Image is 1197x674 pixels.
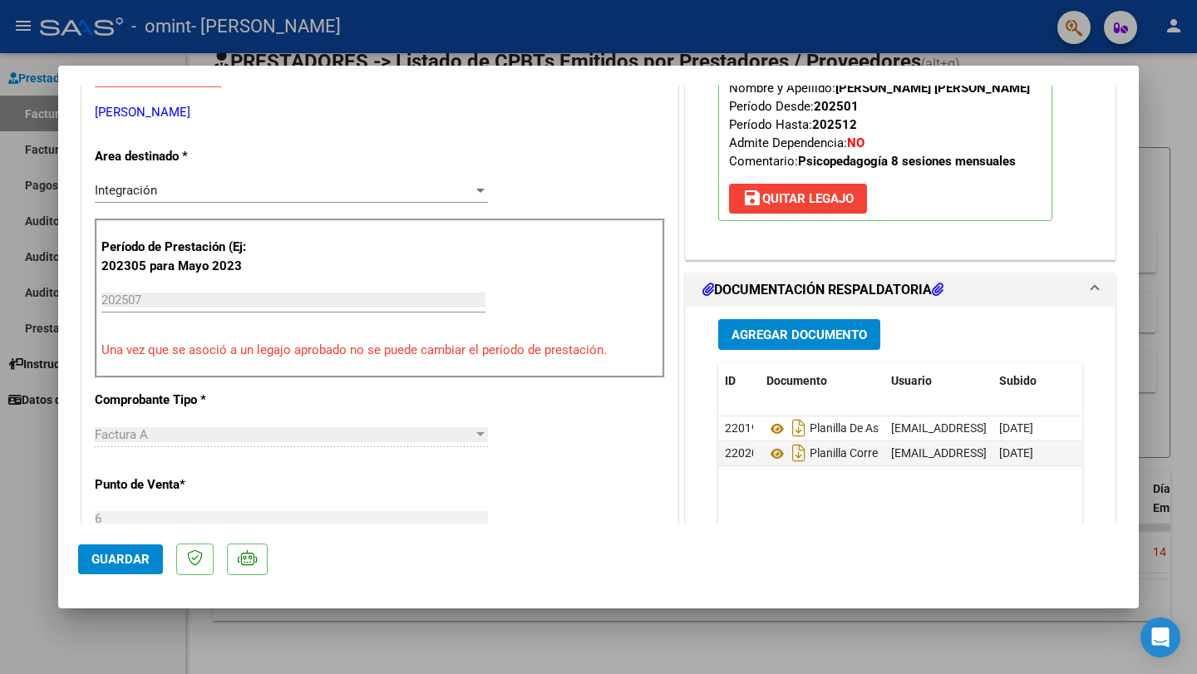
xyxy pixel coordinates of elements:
[729,154,1016,169] span: Comentario:
[999,374,1037,387] span: Subido
[999,446,1033,460] span: [DATE]
[1140,617,1180,657] div: Open Intercom Messenger
[1076,363,1159,399] datatable-header-cell: Acción
[702,280,943,300] h1: DOCUMENTACIÓN RESPALDATORIA
[91,552,150,567] span: Guardar
[729,184,867,214] button: Quitar Legajo
[101,238,268,275] p: Período de Prestación (Ej: 202305 para Mayo 2023
[884,363,993,399] datatable-header-cell: Usuario
[760,363,884,399] datatable-header-cell: Documento
[731,327,867,342] span: Agregar Documento
[798,154,1016,169] strong: Psicopedagogía 8 sesiones mensuales
[788,440,810,466] i: Descargar documento
[814,99,859,114] strong: 202501
[999,421,1033,435] span: [DATE]
[729,62,1030,169] span: CUIL: Nombre y Apellido: Período Desde: Período Hasta: Admite Dependencia:
[812,117,857,132] strong: 202512
[891,374,932,387] span: Usuario
[95,147,266,166] p: Area destinado *
[101,341,658,360] p: Una vez que se asoció a un legajo aprobado no se puede cambiar el período de prestación.
[95,74,221,89] span: ANALISIS PRESTADOR
[725,374,736,387] span: ID
[766,447,900,460] span: Planilla Corregida
[686,307,1115,652] div: DOCUMENTACIÓN RESPALDATORIA
[95,475,266,494] p: Punto de Venta
[788,415,810,441] i: Descargar documento
[766,422,919,435] span: Planilla De Asistencia
[847,135,864,150] strong: NO
[725,421,758,435] span: 22019
[95,103,665,122] p: [PERSON_NAME]
[742,191,854,206] span: Quitar Legajo
[95,427,148,442] span: Factura A
[78,544,163,574] button: Guardar
[766,374,827,387] span: Documento
[993,363,1076,399] datatable-header-cell: Subido
[742,188,762,208] mat-icon: save
[95,391,266,410] p: Comprobante Tipo *
[891,421,1173,435] span: [EMAIL_ADDRESS][DOMAIN_NAME] - [PERSON_NAME]
[95,183,157,198] span: Integración
[835,81,1030,96] strong: [PERSON_NAME] [PERSON_NAME]
[891,446,1173,460] span: [EMAIL_ADDRESS][DOMAIN_NAME] - [PERSON_NAME]
[725,446,758,460] span: 22020
[718,319,880,350] button: Agregar Documento
[686,273,1115,307] mat-expansion-panel-header: DOCUMENTACIÓN RESPALDATORIA
[718,363,760,399] datatable-header-cell: ID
